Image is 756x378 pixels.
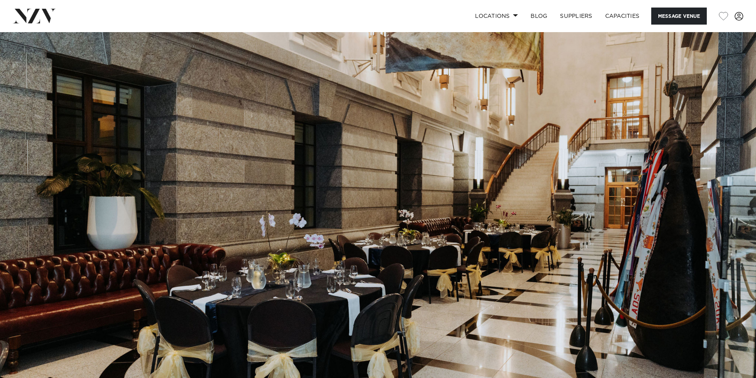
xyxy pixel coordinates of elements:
[554,8,598,25] a: SUPPLIERS
[524,8,554,25] a: BLOG
[651,8,707,25] button: Message Venue
[13,9,56,23] img: nzv-logo.png
[599,8,646,25] a: Capacities
[469,8,524,25] a: Locations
